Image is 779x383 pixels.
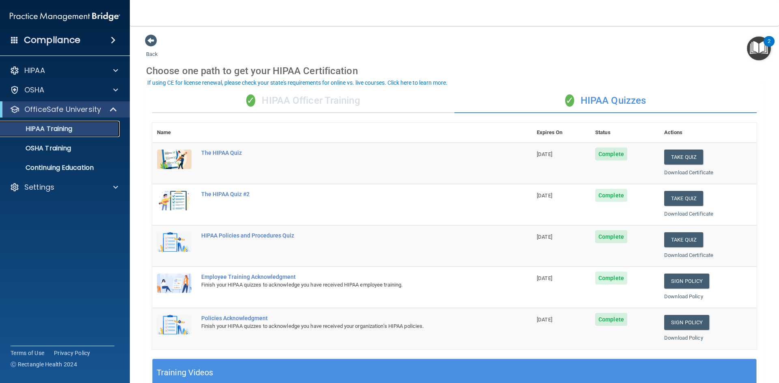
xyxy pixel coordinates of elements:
[201,321,491,331] div: Finish your HIPAA quizzes to acknowledge you have received your organization’s HIPAA policies.
[246,94,255,107] span: ✓
[10,85,118,95] a: OSHA
[201,232,491,239] div: HIPAA Policies and Procedures Quiz
[595,230,627,243] span: Complete
[595,272,627,285] span: Complete
[201,274,491,280] div: Employee Training Acknowledgment
[157,366,213,380] h5: Training Videos
[537,275,552,281] span: [DATE]
[152,89,454,113] div: HIPAA Officer Training
[590,123,659,143] th: Status
[664,191,703,206] button: Take Quiz
[152,123,196,143] th: Name
[147,80,448,86] div: If using CE for license renewal, please check your state's requirements for online vs. live cours...
[659,123,757,143] th: Actions
[24,66,45,75] p: HIPAA
[10,182,118,192] a: Settings
[532,123,590,143] th: Expires On
[11,349,44,357] a: Terms of Use
[146,59,763,83] div: Choose one path to get your HIPAA Certification
[5,125,72,133] p: HIPAA Training
[595,313,627,326] span: Complete
[10,105,118,114] a: OfficeSafe University
[24,105,101,114] p: OfficeSafe University
[201,280,491,290] div: Finish your HIPAA quizzes to acknowledge you have received HIPAA employee training.
[24,34,80,46] h4: Compliance
[595,148,627,160] span: Complete
[201,150,491,156] div: The HIPAA Quiz
[146,41,158,57] a: Back
[664,293,703,300] a: Download Policy
[664,274,709,289] a: Sign Policy
[664,150,703,165] button: Take Quiz
[201,315,491,321] div: Policies Acknowledgment
[201,191,491,197] div: The HIPAA Quiz #2
[24,182,54,192] p: Settings
[537,317,552,323] span: [DATE]
[664,211,713,217] a: Download Certificate
[664,169,713,175] a: Download Certificate
[537,193,552,199] span: [DATE]
[639,325,769,358] iframe: Drift Widget Chat Controller
[595,189,627,202] span: Complete
[747,36,771,60] button: Open Resource Center, 2 new notifications
[664,252,713,258] a: Download Certificate
[5,144,71,152] p: OSHA Training
[146,79,449,87] button: If using CE for license renewal, please check your state's requirements for online vs. live cours...
[537,151,552,157] span: [DATE]
[565,94,574,107] span: ✓
[10,66,118,75] a: HIPAA
[664,315,709,330] a: Sign Policy
[664,232,703,247] button: Take Quiz
[768,41,770,52] div: 2
[24,85,45,95] p: OSHA
[5,164,116,172] p: Continuing Education
[537,234,552,240] span: [DATE]
[454,89,757,113] div: HIPAA Quizzes
[54,349,90,357] a: Privacy Policy
[11,360,77,368] span: Ⓒ Rectangle Health 2024
[10,9,120,25] img: PMB logo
